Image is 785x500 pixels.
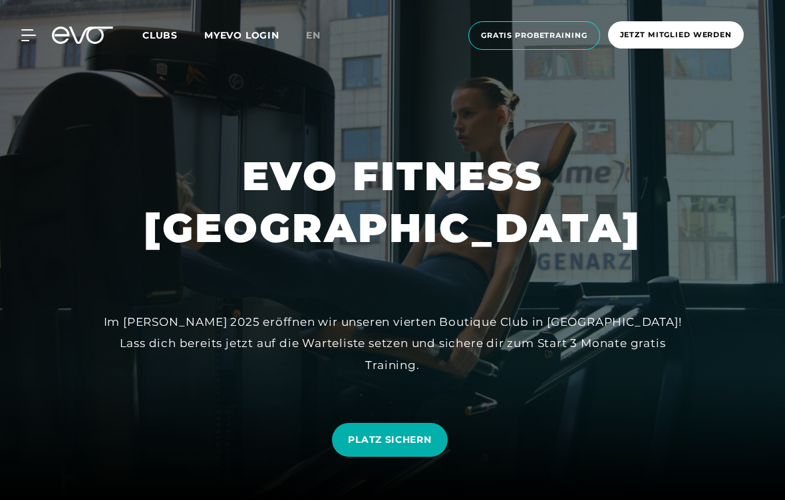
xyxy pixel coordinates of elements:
a: PLATZ SICHERN [332,423,447,457]
span: PLATZ SICHERN [348,433,431,447]
a: MYEVO LOGIN [204,29,279,41]
span: en [306,29,321,41]
a: en [306,28,337,43]
a: Gratis Probetraining [464,21,604,50]
a: Clubs [142,29,204,41]
span: Clubs [142,29,178,41]
div: Im [PERSON_NAME] 2025 eröffnen wir unseren vierten Boutique Club in [GEOGRAPHIC_DATA]! Lass dich ... [93,311,692,376]
span: Gratis Probetraining [481,30,587,41]
span: Jetzt Mitglied werden [620,29,732,41]
a: Jetzt Mitglied werden [604,21,748,50]
h1: EVO FITNESS [GEOGRAPHIC_DATA] [11,150,774,254]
